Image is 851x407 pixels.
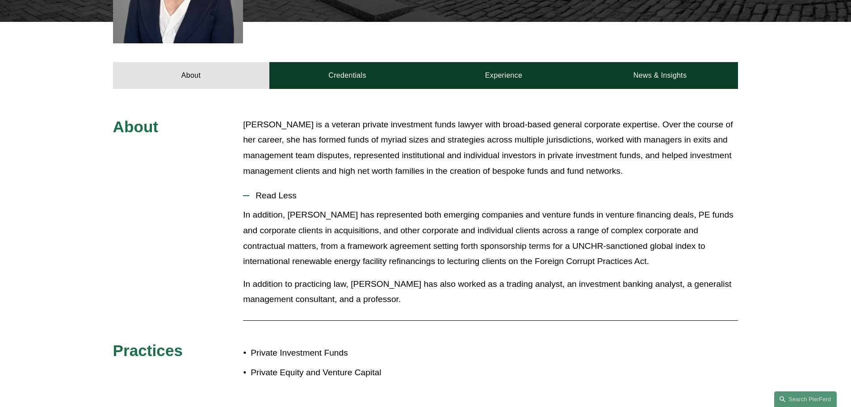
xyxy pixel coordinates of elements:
[426,62,582,89] a: Experience
[269,62,426,89] a: Credentials
[243,184,738,207] button: Read Less
[243,277,738,307] p: In addition to practicing law, [PERSON_NAME] has also worked as a trading analyst, an investment ...
[243,207,738,269] p: In addition, [PERSON_NAME] has represented both emerging companies and venture funds in venture f...
[251,345,425,361] p: Private Investment Funds
[113,118,159,135] span: About
[774,391,837,407] a: Search this site
[243,207,738,314] div: Read Less
[249,191,738,201] span: Read Less
[113,62,269,89] a: About
[243,117,738,179] p: [PERSON_NAME] is a veteran private investment funds lawyer with broad-based general corporate exp...
[251,365,425,381] p: Private Equity and Venture Capital
[582,62,738,89] a: News & Insights
[113,342,183,359] span: Practices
